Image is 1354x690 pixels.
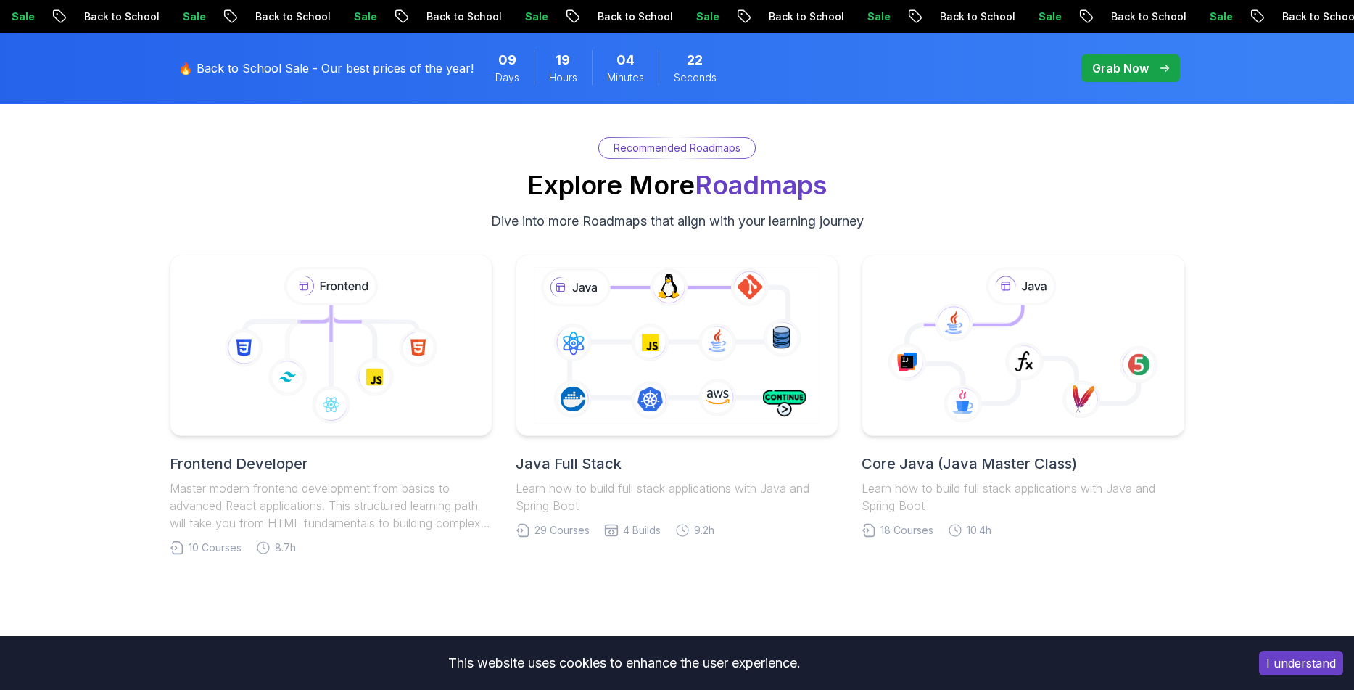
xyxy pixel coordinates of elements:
[178,59,474,77] p: 🔥 Back to School Sale - Our best prices of the year!
[275,541,296,555] span: 8.7h
[1259,651,1343,675] button: Accept cookies
[61,9,160,24] p: Back to School
[862,453,1184,474] h2: Core Java (Java Master Class)
[844,9,891,24] p: Sale
[516,255,838,555] a: Java Full StackLearn how to build full stack applications with Java and Spring Boot29 Courses4 Bu...
[880,523,933,538] span: 18 Courses
[967,523,991,538] span: 10.4h
[160,9,206,24] p: Sale
[746,9,844,24] p: Back to School
[1092,59,1149,77] p: Grab Now
[917,9,1015,24] p: Back to School
[189,541,242,555] span: 10 Courses
[687,50,703,70] span: 22 Seconds
[862,255,1184,555] a: Core Java (Java Master Class)Learn how to build full stack applications with Java and Spring Boot...
[1015,9,1062,24] p: Sale
[673,9,719,24] p: Sale
[862,480,1184,514] p: Learn how to build full stack applications with Java and Spring Boot
[516,480,838,514] p: Learn how to build full stack applications with Java and Spring Boot
[614,141,740,155] p: Recommended Roadmaps
[170,255,492,555] a: Frontend DeveloperMaster modern frontend development from basics to advanced React applications. ...
[1186,9,1233,24] p: Sale
[607,70,644,85] span: Minutes
[491,211,864,231] p: Dive into more Roadmaps that align with your learning journey
[232,9,331,24] p: Back to School
[534,523,590,538] span: 29 Courses
[694,523,714,538] span: 9.2h
[498,50,516,70] span: 9 Days
[623,523,661,538] span: 4 Builds
[331,9,377,24] p: Sale
[527,171,827,200] h2: Explore More
[556,50,570,70] span: 19 Hours
[616,50,635,70] span: 4 Minutes
[11,647,1237,679] div: This website uses cookies to enhance the user experience.
[674,70,717,85] span: Seconds
[695,169,827,201] span: Roadmaps
[1088,9,1186,24] p: Back to School
[502,9,548,24] p: Sale
[403,9,502,24] p: Back to School
[495,70,519,85] span: Days
[574,9,673,24] p: Back to School
[549,70,577,85] span: Hours
[170,453,492,474] h2: Frontend Developer
[170,480,492,532] p: Master modern frontend development from basics to advanced React applications. This structured le...
[516,453,838,474] h2: Java Full Stack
